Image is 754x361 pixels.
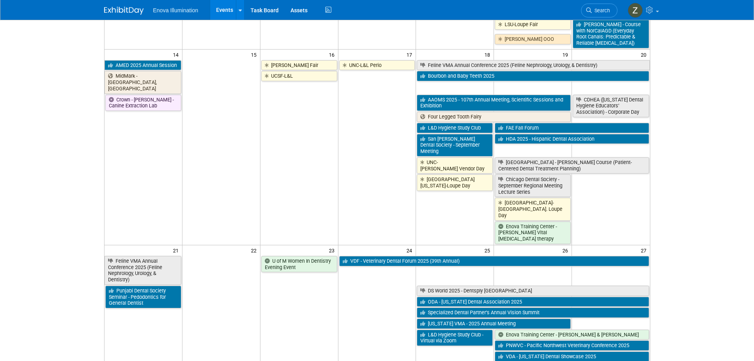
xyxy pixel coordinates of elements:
[640,50,650,59] span: 20
[573,19,649,48] a: [PERSON_NAME] - Course with NorCalAGD (Everyday Root Canals: Predictable & Reliable [MEDICAL_DATA])
[417,112,571,122] a: Four Legged Tooth Fairy
[495,174,571,197] a: Chicago Dental Society - September Regional Meeting Lecture Series
[417,157,493,174] a: UNC-[PERSON_NAME] Vendor Day
[104,60,181,71] a: AMED 2025 Annual Session
[417,330,493,346] a: L&D Hygiene Study Club - Virtual via Zoom
[105,95,181,111] a: Crown - [PERSON_NAME] - Canine Extraction Lab
[250,50,260,59] span: 15
[261,256,337,272] a: U of M Women In Dentistry Evening Event
[484,50,494,59] span: 18
[417,286,649,296] a: DS World 2025 - Dentsply [GEOGRAPHIC_DATA]
[105,286,181,308] a: Punjabi Dental Society Seminar - Pedodontics for General Dentist
[495,34,571,44] a: [PERSON_NAME] OOO
[495,123,649,133] a: FAE Fall Forum
[562,50,572,59] span: 19
[495,330,649,340] a: Enova Training Center - [PERSON_NAME] & [PERSON_NAME]
[339,60,415,71] a: UNC-L&L Perio
[484,245,494,255] span: 25
[628,3,643,18] img: Zachary Bienkowski
[495,134,649,144] a: HDA 2025 - Hispanic Dental Association
[562,245,572,255] span: 26
[592,8,610,13] span: Search
[406,50,416,59] span: 17
[581,4,617,17] a: Search
[417,308,649,318] a: Specialized Dental Partner’s Annual Vision Summit
[495,222,571,244] a: Enova Training Center - [PERSON_NAME] Vital [MEDICAL_DATA] therapy
[417,134,493,157] a: San [PERSON_NAME] Dental Society - September Meeting
[153,7,198,13] span: Enova Illumination
[328,50,338,59] span: 16
[573,95,649,117] a: CDHEA ([US_STATE] Dental Hygiene Educators’ Association) - Corporate Day
[417,71,649,81] a: Bourbon and Baby Teeth 2025
[417,60,650,71] a: Feline VMA Annual Conference 2025 (Feline Nephrology, Urology, & Dentistry)
[495,340,649,351] a: PNWVC - Pacific Northwest Veterinary Conference 2025
[495,19,571,30] a: LSU-Loupe Fair
[339,256,649,266] a: VDF - Veterinary Dental Forum 2025 (39th Annual)
[261,60,337,71] a: [PERSON_NAME] Fair
[417,319,571,329] a: [US_STATE] VMA - 2025 Annual Meeting
[495,198,571,220] a: [GEOGRAPHIC_DATA]-[GEOGRAPHIC_DATA]. Loupe Day
[261,71,337,81] a: UCSF-L&L
[495,157,649,174] a: [GEOGRAPHIC_DATA] - [PERSON_NAME] Course (Patient-Centered Dental Treatment Planning)
[104,256,181,285] a: Feline VMA Annual Conference 2025 (Feline Nephrology, Urology, & Dentistry)
[104,7,144,15] img: ExhibitDay
[172,50,182,59] span: 14
[104,71,181,94] a: MidMark - [GEOGRAPHIC_DATA], [GEOGRAPHIC_DATA]
[417,174,493,191] a: [GEOGRAPHIC_DATA][US_STATE]-Loupe Day
[417,297,649,307] a: ODA - [US_STATE] Dental Association 2025
[250,245,260,255] span: 22
[328,245,338,255] span: 23
[417,95,571,111] a: AAOMS 2025 - 107th Annual Meeting, Scientific Sessions and Exhibition
[417,123,493,133] a: L&D Hygiene Study Club
[172,245,182,255] span: 21
[640,245,650,255] span: 27
[406,245,416,255] span: 24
